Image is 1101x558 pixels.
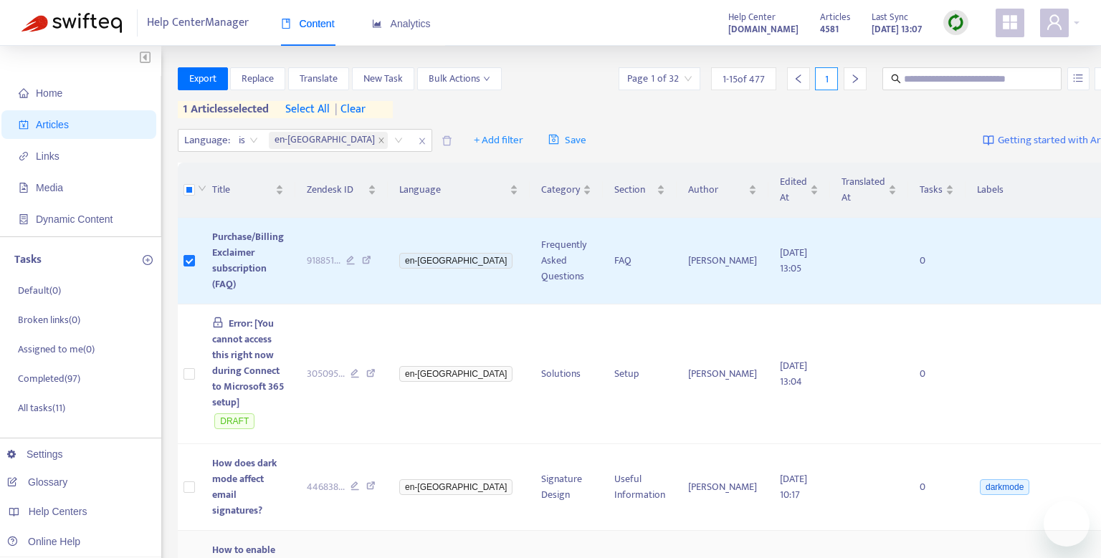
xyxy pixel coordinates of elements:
[548,132,586,149] span: Save
[18,342,95,357] p: Assigned to me ( 0 )
[178,101,270,118] span: 1 articles selected
[36,213,113,225] span: Dynamic Content
[378,137,385,144] span: close
[19,120,29,130] span: account-book
[36,150,59,162] span: Links
[677,163,768,218] th: Author
[295,163,389,218] th: Zendesk ID
[603,304,677,444] td: Setup
[780,471,807,503] span: [DATE] 10:17
[307,366,345,382] span: 305095 ...
[780,357,807,390] span: [DATE] 13:04
[677,444,768,531] td: [PERSON_NAME]
[7,448,63,460] a: Settings
[300,71,338,87] span: Translate
[307,253,340,269] span: 918851 ...
[830,163,908,218] th: Translated At
[603,444,677,531] td: Useful Information
[688,182,745,198] span: Author
[891,74,901,84] span: search
[677,218,768,304] td: [PERSON_NAME]
[541,182,580,198] span: Category
[908,444,966,531] td: 0
[820,9,850,25] span: Articles
[275,132,375,149] span: en-[GEOGRAPHIC_DATA]
[413,133,432,150] span: close
[18,283,61,298] p: Default ( 0 )
[22,13,122,33] img: Swifteq
[7,536,80,547] a: Online Help
[728,21,799,37] strong: [DOMAIN_NAME]
[307,479,345,495] span: 446838 ...
[947,14,965,32] img: sync.dc5367851b00ba804db3.png
[908,304,966,444] td: 0
[728,21,799,37] a: [DOMAIN_NAME]
[330,101,366,118] span: clear
[307,182,366,198] span: Zendesk ID
[474,132,523,149] span: + Add filter
[530,444,603,531] td: Signature Design
[212,455,277,519] span: How does dark mode affect email signatures?
[1046,14,1063,31] span: user
[178,67,228,90] button: Export
[178,130,232,151] span: Language :
[820,21,839,37] strong: 4581
[920,182,943,198] span: Tasks
[1001,14,1019,31] span: appstore
[483,75,490,82] span: down
[908,218,966,304] td: 0
[19,183,29,193] span: file-image
[399,479,513,495] span: en-[GEOGRAPHIC_DATA]
[285,101,330,118] span: select all
[614,182,654,198] span: Section
[530,218,603,304] td: Frequently Asked Questions
[198,184,206,193] span: down
[36,182,63,193] span: Media
[372,19,382,29] span: area-chart
[281,18,335,29] span: Content
[19,151,29,161] span: link
[417,67,502,90] button: Bulk Actionsdown
[18,312,80,327] p: Broken links ( 0 )
[872,21,922,37] strong: [DATE] 13:07
[399,366,513,382] span: en-[GEOGRAPHIC_DATA]
[768,163,830,218] th: Edited At
[677,304,768,444] td: [PERSON_NAME]
[372,18,431,29] span: Analytics
[388,163,530,218] th: Language
[530,304,603,444] td: Solutions
[19,88,29,98] span: home
[908,163,966,218] th: Tasks
[18,371,80,386] p: Completed ( 97 )
[147,9,249,37] span: Help Center Manager
[850,74,860,84] span: right
[212,315,284,410] span: Error: [You cannot access this right now during Connect to Microsoft 365 setup]
[212,182,272,198] span: Title
[214,413,254,429] span: DRAFT
[815,67,838,90] div: 1
[723,72,765,87] span: 1 - 15 of 477
[842,174,885,206] span: Translated At
[212,229,284,292] span: Purchase/Billing Exclaimer subscription (FAQ)
[603,163,677,218] th: Section
[19,214,29,224] span: container
[212,317,224,328] span: lock
[548,134,559,145] span: save
[363,71,403,87] span: New Task
[352,67,414,90] button: New Task
[36,119,69,130] span: Articles
[603,218,677,304] td: FAQ
[980,479,1029,495] span: darkmode
[269,132,388,149] span: en-gb
[143,255,153,265] span: plus-circle
[463,129,534,152] button: + Add filter
[281,19,291,29] span: book
[239,130,258,151] span: is
[335,100,338,119] span: |
[7,476,67,488] a: Glossary
[399,182,507,198] span: Language
[780,244,807,276] span: [DATE] 13:05
[189,71,216,87] span: Export
[1073,73,1083,83] span: unordered-list
[288,67,349,90] button: Translate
